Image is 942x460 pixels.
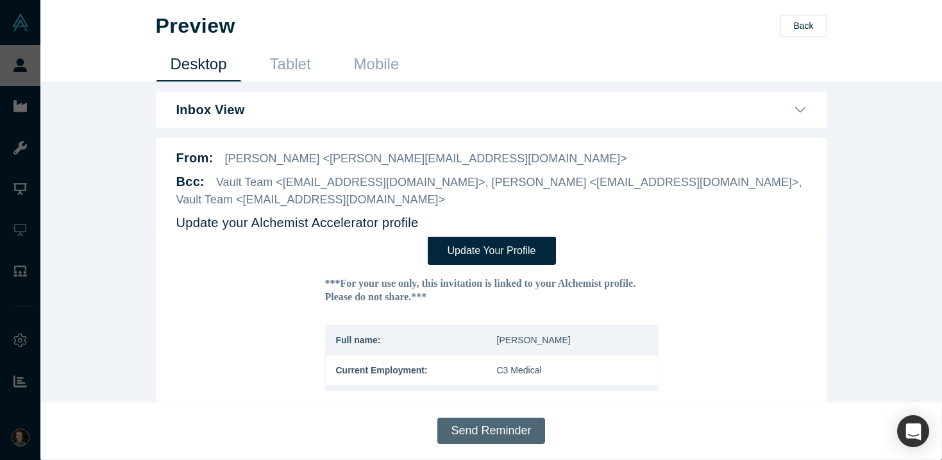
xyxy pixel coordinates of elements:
[780,15,827,37] button: Back
[160,128,251,139] b: Current Employment:
[176,175,205,189] b: Bcc :
[437,418,544,444] button: Send Reminder
[225,152,627,165] span: [PERSON_NAME] <[PERSON_NAME][EMAIL_ADDRESS][DOMAIN_NAME]>
[315,149,482,179] td: Engineering Project Lead
[176,102,245,117] b: Inbox View
[156,13,235,38] h1: Preview
[315,89,482,119] td: [PERSON_NAME]
[149,41,460,65] strong: ***For your use only, this invitation is linked to your Alchemist profile. Please do not share.***
[176,176,802,206] span: Vault Team <[EMAIL_ADDRESS][DOMAIN_NAME]>, [PERSON_NAME] <[EMAIL_ADDRESS][DOMAIN_NAME]>, Vault Te...
[160,98,205,108] b: Full name:
[339,51,414,81] a: Mobile
[255,51,326,81] a: Tablet
[176,151,214,165] b: From:
[176,102,807,117] button: Inbox View
[176,237,807,391] iframe: DemoDay Email Preview
[315,119,482,149] td: C3 Medical
[156,51,242,81] a: Desktop
[176,213,419,232] p: Update your Alchemist Accelerator profile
